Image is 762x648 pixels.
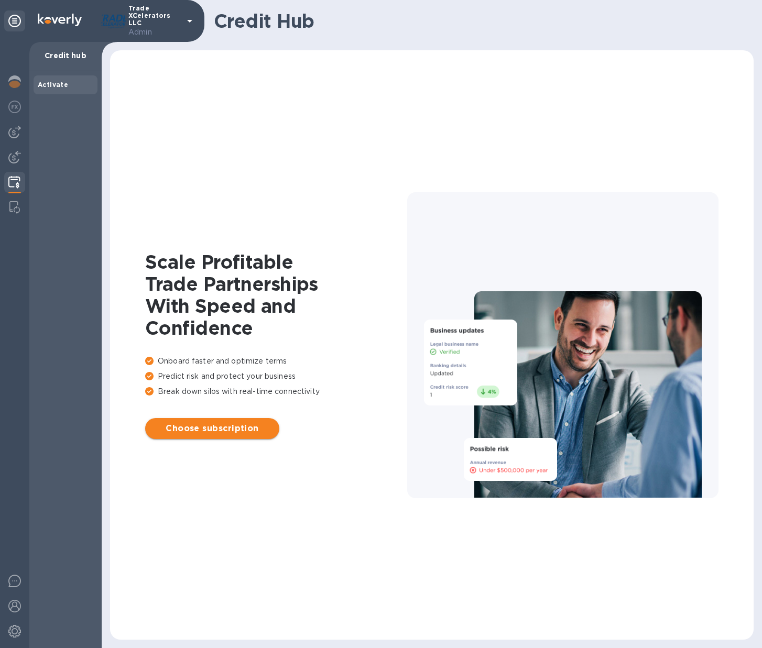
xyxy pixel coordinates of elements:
[145,251,407,339] h1: Scale Profitable Trade Partnerships With Speed and Confidence
[128,27,181,38] p: Admin
[145,386,407,397] p: Break down silos with real-time connectivity
[145,356,407,367] p: Onboard faster and optimize terms
[38,81,68,89] b: Activate
[145,371,407,382] p: Predict risk and protect your business
[214,10,745,32] h1: Credit Hub
[8,176,20,189] img: Credit hub
[4,10,25,31] div: Unpin categories
[128,5,181,38] p: Trade XCelerators LLC
[8,101,21,113] img: Foreign exchange
[38,50,93,61] p: Credit hub
[38,14,82,26] img: Logo
[154,422,271,435] span: Choose subscription
[145,418,279,439] button: Choose subscription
